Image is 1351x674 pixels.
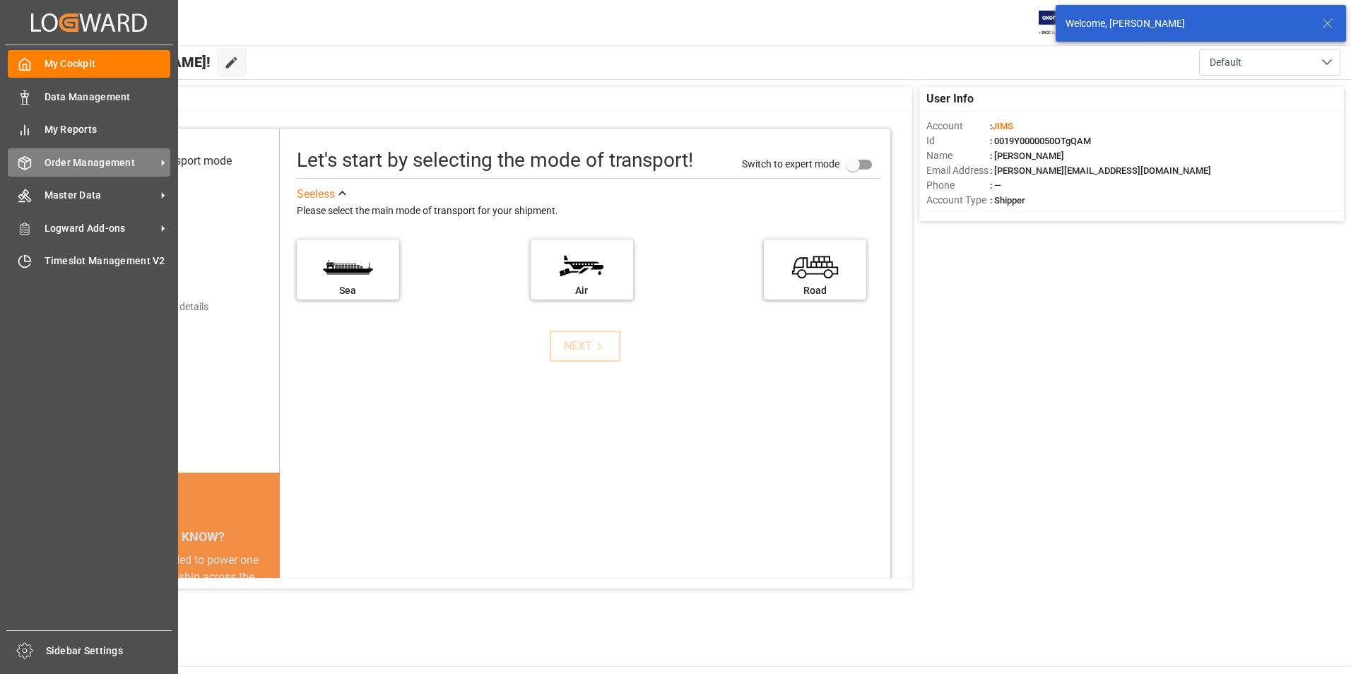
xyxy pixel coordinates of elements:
span: Phone [926,178,990,193]
a: My Cockpit [8,50,170,78]
div: Road [771,283,859,298]
a: Data Management [8,83,170,110]
div: NEXT [564,338,607,355]
span: Order Management [45,155,156,170]
div: Add shipping details [120,300,208,314]
div: See less [297,186,335,203]
span: : [PERSON_NAME] [990,150,1064,161]
span: : — [990,180,1001,191]
span: : Shipper [990,195,1025,206]
div: Let's start by selecting the mode of transport! [297,146,693,175]
span: My Reports [45,122,171,137]
button: open menu [1199,49,1340,76]
div: Air [538,283,626,298]
span: Sidebar Settings [46,644,172,658]
img: Exertis%20JAM%20-%20Email%20Logo.jpg_1722504956.jpg [1039,11,1087,35]
span: : [990,121,1013,131]
span: Logward Add-ons [45,221,156,236]
div: Welcome, [PERSON_NAME] [1066,16,1309,31]
a: Timeslot Management V2 [8,247,170,275]
div: Please select the main mode of transport for your shipment. [297,203,880,220]
span: Id [926,134,990,148]
span: Hello [PERSON_NAME]! [59,49,211,76]
span: Account Type [926,193,990,208]
span: JIMS [992,121,1013,131]
span: Account [926,119,990,134]
span: Switch to expert mode [742,158,839,169]
span: : [PERSON_NAME][EMAIL_ADDRESS][DOMAIN_NAME] [990,165,1211,176]
span: Timeslot Management V2 [45,254,171,268]
span: Email Address [926,163,990,178]
span: User Info [926,90,974,107]
button: NEXT [550,331,620,362]
span: Default [1210,55,1241,70]
button: next slide / item [260,552,280,670]
span: Master Data [45,188,156,203]
span: My Cockpit [45,57,171,71]
span: : 0019Y0000050OTgQAM [990,136,1091,146]
span: Name [926,148,990,163]
div: Sea [304,283,392,298]
a: My Reports [8,116,170,143]
span: Data Management [45,90,171,105]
